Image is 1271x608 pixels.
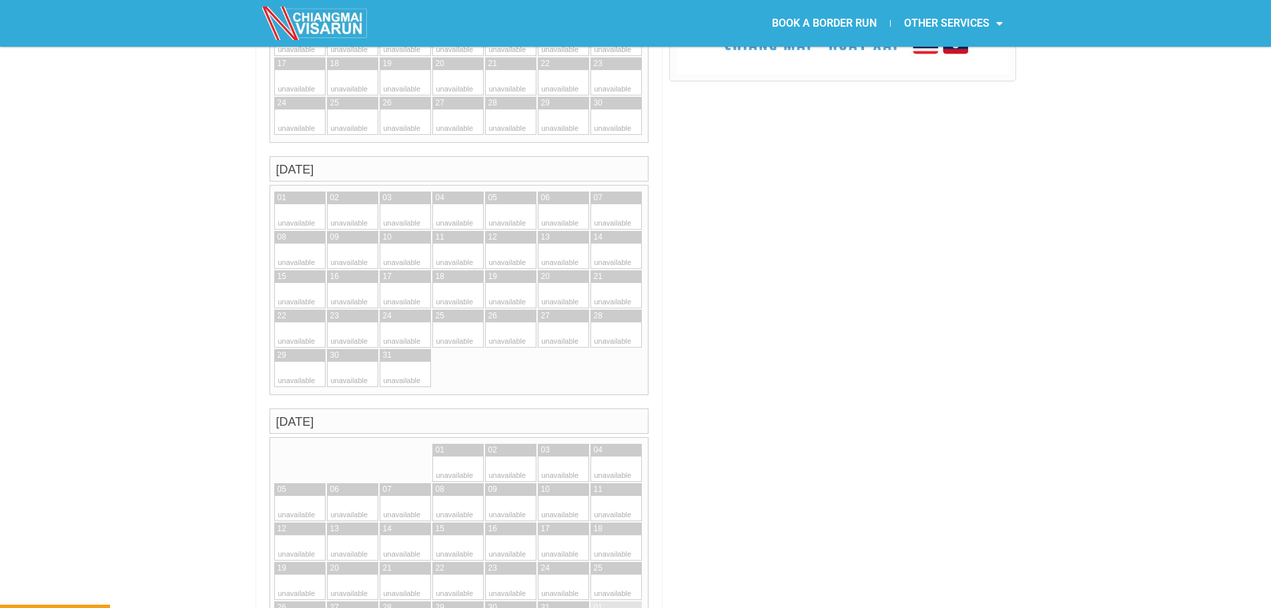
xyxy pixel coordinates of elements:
div: 07 [383,484,392,495]
div: 01 [278,192,286,204]
div: 25 [436,310,444,322]
div: 27 [541,310,550,322]
div: 25 [594,563,602,574]
div: 06 [541,192,550,204]
div: 07 [594,192,602,204]
div: 28 [594,310,602,322]
div: 21 [383,563,392,574]
div: 26 [488,310,497,322]
div: 06 [330,484,339,495]
a: BOOK A BORDER RUN [759,8,890,39]
nav: Menu [636,8,1016,39]
div: 23 [488,563,497,574]
div: 05 [488,192,497,204]
div: 02 [330,192,339,204]
div: 13 [330,523,339,535]
div: 22 [436,563,444,574]
div: 16 [330,271,339,282]
div: 09 [330,232,339,243]
div: 16 [488,523,497,535]
div: 01 [436,444,444,456]
div: 02 [488,444,497,456]
div: 17 [541,523,550,535]
div: 23 [594,58,602,69]
div: 25 [330,97,339,109]
div: 19 [278,563,286,574]
div: 24 [383,310,392,322]
a: OTHER SERVICES [891,8,1016,39]
div: 14 [383,523,392,535]
div: 13 [541,232,550,243]
div: 23 [330,310,339,322]
div: 09 [488,484,497,495]
div: 10 [383,232,392,243]
div: 17 [383,271,392,282]
div: 18 [330,58,339,69]
div: 15 [436,523,444,535]
div: 11 [436,232,444,243]
div: 05 [278,484,286,495]
div: 26 [383,97,392,109]
div: 24 [541,563,550,574]
div: 24 [278,97,286,109]
div: 31 [383,350,392,361]
div: 11 [594,484,602,495]
div: 22 [278,310,286,322]
div: 30 [330,350,339,361]
div: 30 [594,97,602,109]
div: 20 [436,58,444,69]
div: 19 [488,271,497,282]
div: 22 [541,58,550,69]
div: [DATE] [270,156,649,182]
div: 21 [488,58,497,69]
div: 04 [594,444,602,456]
div: 27 [436,97,444,109]
div: 14 [594,232,602,243]
div: 20 [330,563,339,574]
div: 04 [436,192,444,204]
div: [DATE] [270,408,649,434]
div: 21 [594,271,602,282]
div: 18 [436,271,444,282]
div: 10 [541,484,550,495]
div: 08 [436,484,444,495]
div: 12 [278,523,286,535]
div: 03 [541,444,550,456]
div: 29 [541,97,550,109]
div: 12 [488,232,497,243]
div: 28 [488,97,497,109]
div: 15 [278,271,286,282]
div: 29 [278,350,286,361]
div: 19 [383,58,392,69]
div: 08 [278,232,286,243]
div: 20 [541,271,550,282]
div: 18 [594,523,602,535]
div: 17 [278,58,286,69]
div: 03 [383,192,392,204]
